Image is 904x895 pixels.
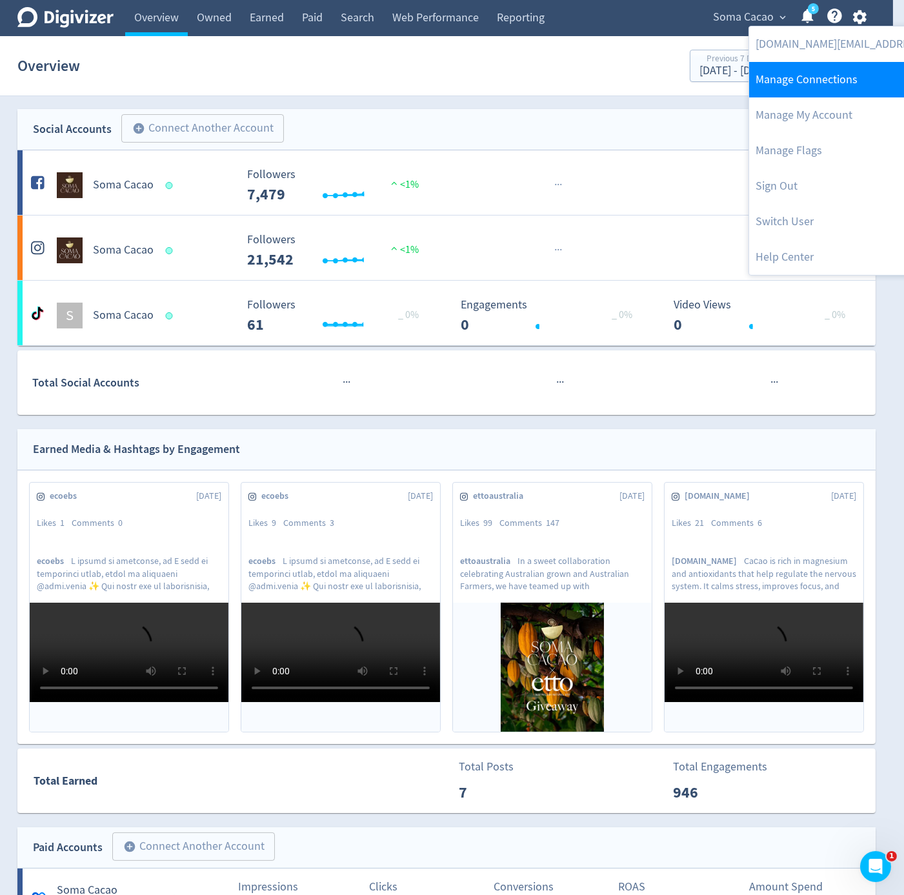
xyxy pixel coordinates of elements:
[860,851,891,882] iframe: Intercom live chat
[887,851,897,861] span: 1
